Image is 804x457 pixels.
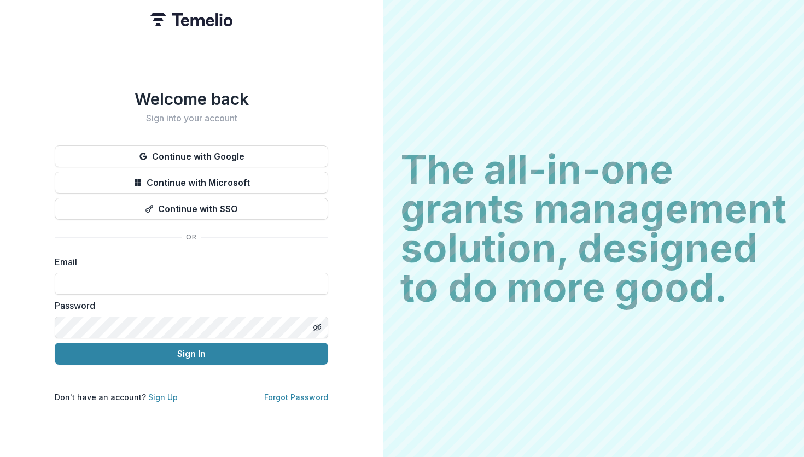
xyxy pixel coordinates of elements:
[148,392,178,402] a: Sign Up
[55,343,328,365] button: Sign In
[150,13,232,26] img: Temelio
[55,172,328,194] button: Continue with Microsoft
[55,113,328,124] h2: Sign into your account
[55,391,178,403] p: Don't have an account?
[264,392,328,402] a: Forgot Password
[55,198,328,220] button: Continue with SSO
[55,299,322,312] label: Password
[55,89,328,109] h1: Welcome back
[55,255,322,268] label: Email
[55,145,328,167] button: Continue with Google
[308,319,326,336] button: Toggle password visibility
